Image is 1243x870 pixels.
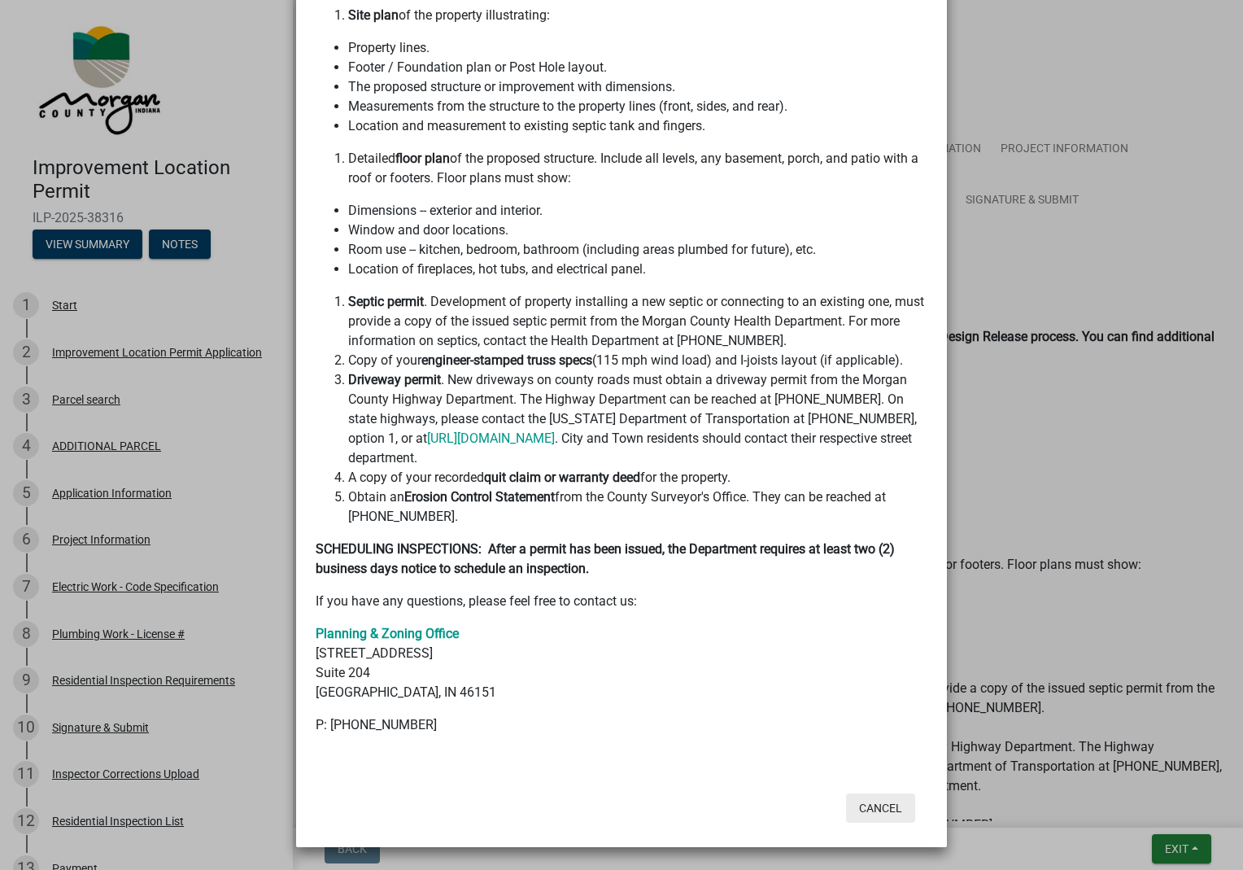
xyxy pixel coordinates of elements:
strong: SCHEDULING INSPECTIONS: After a permit has been issued, the Department requires at least two (2) ... [316,541,895,576]
li: . New driveways on county roads must obtain a driveway permit from the Morgan County Highway Depa... [348,370,927,468]
strong: Erosion Control Statement [404,489,555,505]
li: Dimensions -- exterior and interior. [348,201,927,221]
a: Planning & Zoning Office [316,626,459,641]
p: P: [PHONE_NUMBER] [316,715,927,735]
li: of the property illustrating: [348,6,927,25]
strong: Site plan [348,7,399,23]
li: Footer / Foundation plan or Post Hole layout. [348,58,927,77]
strong: engineer-stamped truss specs [421,352,592,368]
strong: Septic permit [348,294,424,309]
li: Window and door locations. [348,221,927,240]
li: Measurements from the structure to the property lines (front, sides, and rear). [348,97,927,116]
p: [STREET_ADDRESS] Suite 204 [GEOGRAPHIC_DATA], IN 46151 [316,624,927,702]
strong: quit claim or warranty deed [484,470,640,485]
li: A copy of your recorded for the property. [348,468,927,487]
li: Obtain an from the County Surveyor's Office. They can be reached at [PHONE_NUMBER]. [348,487,927,527]
li: Location and measurement to existing septic tank and fingers. [348,116,927,136]
li: The proposed structure or improvement with dimensions. [348,77,927,97]
li: Location of fireplaces, hot tubs, and electrical panel. [348,260,927,279]
li: Room use -- kitchen, bedroom, bathroom (including areas plumbed for future), etc. [348,240,927,260]
li: . Development of property installing a new septic or connecting to an existing one, must provide ... [348,292,927,351]
li: Copy of your (115 mph wind load) and I-joists layout (if applicable). [348,351,927,370]
button: Cancel [846,793,915,823]
p: If you have any questions, please feel free to contact us: [316,592,927,611]
a: [URL][DOMAIN_NAME] [427,431,555,446]
strong: floor plan [395,151,450,166]
li: Property lines. [348,38,927,58]
strong: Driveway permit [348,372,441,387]
li: Detailed of the proposed structure. Include all levels, any basement, porch, and patio with a roo... [348,149,927,188]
